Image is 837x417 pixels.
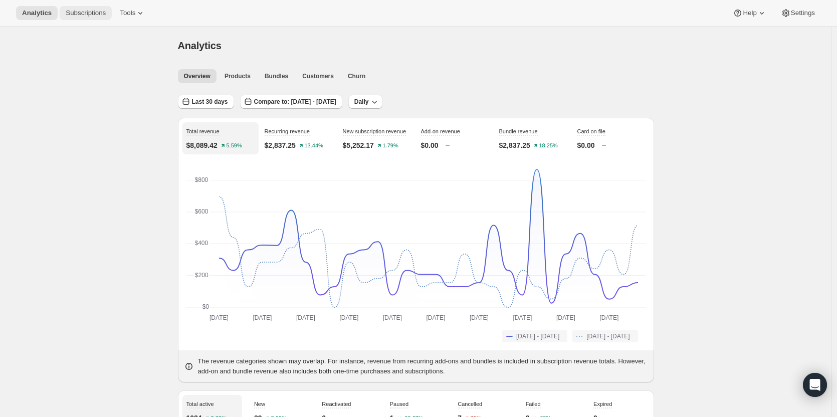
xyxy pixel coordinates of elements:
text: 1.79% [382,143,398,149]
span: New subscription revenue [343,128,406,134]
button: Last 30 days [178,95,234,109]
span: Settings [791,9,815,17]
button: Daily [348,95,383,109]
span: Daily [354,98,369,106]
button: Tools [114,6,151,20]
p: $8,089.42 [186,140,218,150]
button: [DATE] - [DATE] [572,330,638,342]
span: Subscriptions [66,9,106,17]
div: Open Intercom Messenger [803,373,827,397]
span: Paused [390,401,408,407]
text: [DATE] [339,314,358,321]
text: [DATE] [469,314,488,321]
span: Reactivated [322,401,351,407]
span: Overview [184,72,211,80]
button: [DATE] - [DATE] [502,330,567,342]
span: [DATE] - [DATE] [586,332,630,340]
button: Subscriptions [60,6,112,20]
p: $0.00 [577,140,595,150]
p: $2,837.25 [499,140,530,150]
span: New [254,401,265,407]
span: Bundles [265,72,288,80]
text: [DATE] [513,314,532,321]
text: 18.25% [539,143,558,149]
text: $0 [202,303,209,310]
text: $800 [194,176,208,183]
text: 13.44% [304,143,323,149]
button: Settings [775,6,821,20]
span: Compare to: [DATE] - [DATE] [254,98,336,106]
text: [DATE] [382,314,401,321]
span: Cancelled [458,401,482,407]
span: Churn [348,72,365,80]
text: [DATE] [599,314,618,321]
button: Analytics [16,6,58,20]
span: Failed [526,401,541,407]
p: The revenue categories shown may overlap. For instance, revenue from recurring add-ons and bundle... [198,356,648,376]
text: $600 [194,208,208,215]
p: $2,837.25 [265,140,296,150]
span: Recurring revenue [265,128,310,134]
span: Add-on revenue [421,128,460,134]
text: $400 [194,240,208,247]
span: Tools [120,9,135,17]
span: Last 30 days [192,98,228,106]
span: Card on file [577,128,605,134]
text: $200 [195,272,208,279]
span: Expired [593,401,612,407]
span: Total revenue [186,128,220,134]
p: $0.00 [421,140,439,150]
span: Total active [186,401,214,407]
span: Products [225,72,251,80]
p: $5,252.17 [343,140,374,150]
text: [DATE] [210,314,229,321]
span: Analytics [22,9,52,17]
span: [DATE] - [DATE] [516,332,559,340]
text: [DATE] [296,314,315,321]
text: [DATE] [426,314,445,321]
button: Compare to: [DATE] - [DATE] [240,95,342,109]
text: [DATE] [556,314,575,321]
span: Bundle revenue [499,128,538,134]
span: Help [743,9,756,17]
text: 5.59% [226,143,242,149]
span: Customers [302,72,334,80]
text: [DATE] [253,314,272,321]
button: Help [727,6,772,20]
span: Analytics [178,40,222,51]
